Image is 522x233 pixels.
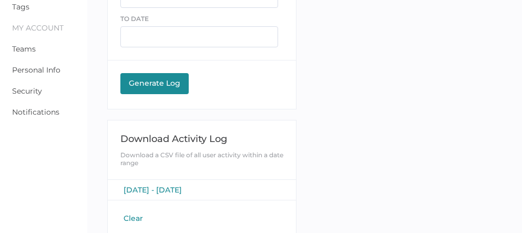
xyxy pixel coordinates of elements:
[120,15,149,23] span: TO DATE
[124,185,182,195] span: [DATE] - [DATE]
[120,73,189,94] button: Generate Log
[12,2,29,12] a: Tags
[12,86,42,96] a: Security
[12,65,60,75] a: Personal Info
[120,133,284,145] div: Download Activity Log
[120,151,284,167] div: Download a CSV file of all user activity within a date range
[12,107,59,117] a: Notifications
[12,44,36,54] a: Teams
[120,213,146,224] button: Clear
[126,78,183,88] div: Generate Log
